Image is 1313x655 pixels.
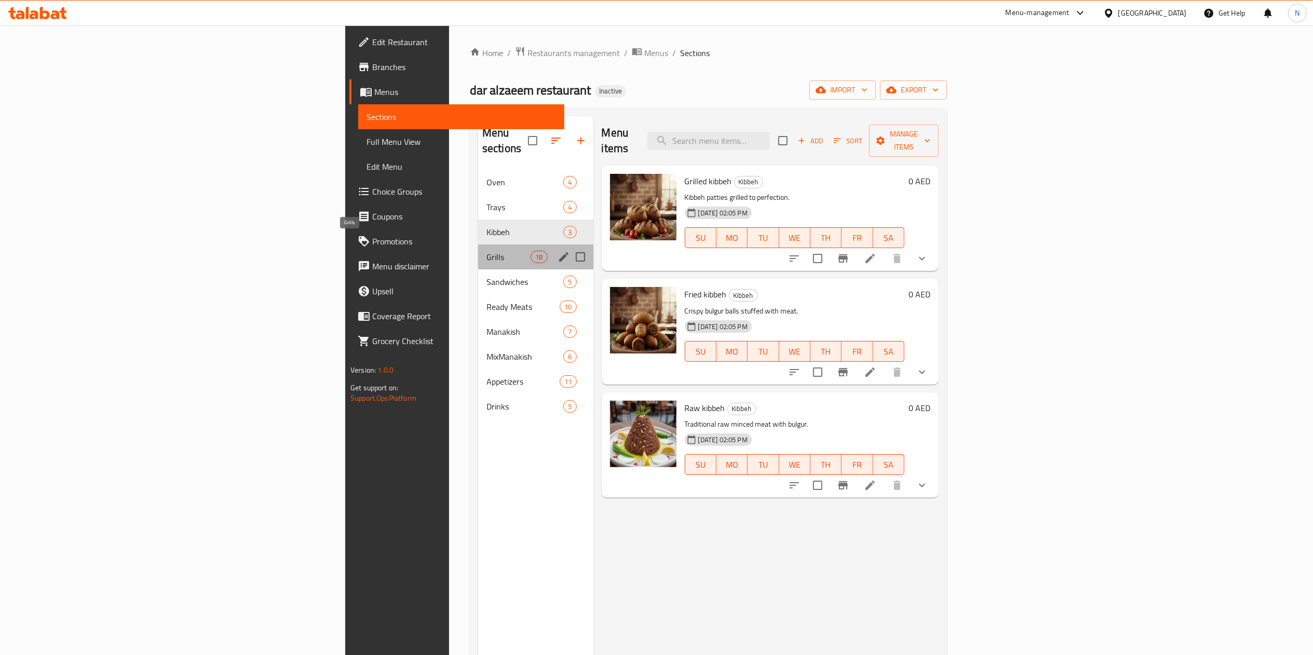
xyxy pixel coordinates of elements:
span: SA [877,230,900,245]
button: SA [873,454,904,475]
h2: Menu items [602,125,635,156]
span: Select section [772,130,794,152]
span: 18 [531,252,547,262]
span: Grills [486,251,531,263]
button: TH [810,454,842,475]
span: Edit Restaurant [372,36,556,48]
span: Sort sections [544,128,568,153]
span: Ready Meats [486,301,560,313]
button: FR [842,454,873,475]
button: WE [779,341,810,362]
button: TH [810,341,842,362]
div: Menu-management [1006,7,1070,19]
button: export [880,80,947,100]
span: MO [721,457,743,472]
span: Menus [374,86,556,98]
span: Trays [486,201,564,213]
span: SU [689,457,712,472]
span: Full Menu View [367,135,556,148]
span: WE [783,230,806,245]
span: Add [796,135,824,147]
span: Grilled kibbeh [685,173,732,189]
button: delete [885,473,910,498]
svg: Show Choices [916,479,928,492]
span: FR [846,344,869,359]
div: Manakish [486,325,564,338]
span: dar alzaeem restaurant [470,78,591,102]
div: Drinks5 [478,394,593,419]
div: items [531,251,547,263]
button: import [809,80,876,100]
span: MixManakish [486,350,564,363]
span: Promotions [372,235,556,248]
button: Add [794,133,827,149]
div: items [563,201,576,213]
span: N [1295,7,1300,19]
h6: 0 AED [909,401,930,415]
span: Sandwiches [486,276,564,288]
div: items [563,176,576,188]
button: show more [910,246,935,271]
img: Grilled kibbeh [610,174,676,240]
button: WE [779,454,810,475]
button: sort-choices [782,246,807,271]
button: SU [685,227,716,248]
span: Sort items [827,133,869,149]
span: Upsell [372,285,556,297]
span: export [888,84,939,97]
div: Trays4 [478,195,593,220]
button: FR [842,227,873,248]
div: Ready Meats10 [478,294,593,319]
button: FR [842,341,873,362]
a: Sections [358,104,564,129]
span: [DATE] 02:05 PM [694,322,752,332]
h6: 0 AED [909,287,930,302]
div: MixManakish6 [478,344,593,369]
span: 7 [564,327,576,337]
span: Fried kibbeh [685,286,727,302]
button: TU [748,454,779,475]
div: items [560,301,576,313]
span: Select to update [807,248,829,269]
span: WE [783,457,806,472]
span: 1.0.0 [377,363,394,377]
button: Branch-specific-item [831,473,856,498]
div: Appetizers11 [478,369,593,394]
button: Branch-specific-item [831,360,856,385]
span: Restaurants management [527,47,620,59]
div: items [563,276,576,288]
span: Appetizers [486,375,560,388]
p: Kibbeh patties grilled to perfection. [685,191,904,204]
p: Traditional raw minced meat with bulgur. [685,418,904,431]
span: 5 [564,402,576,412]
div: items [563,400,576,413]
a: Choice Groups [349,179,564,204]
button: WE [779,227,810,248]
span: SA [877,457,900,472]
a: Menus [349,79,564,104]
div: Kibbeh [734,176,763,188]
span: 10 [560,302,576,312]
div: items [563,226,576,238]
span: Get support on: [350,381,398,394]
span: Sections [367,111,556,123]
span: 11 [560,377,576,387]
span: Manage items [877,128,930,154]
img: Fried kibbeh [610,287,676,353]
div: [GEOGRAPHIC_DATA] [1118,7,1187,19]
div: items [563,350,576,363]
div: Kibbeh [729,289,758,302]
span: SA [877,344,900,359]
h6: 0 AED [909,174,930,188]
span: Kibbeh [728,403,756,415]
span: Select to update [807,474,829,496]
nav: breadcrumb [470,46,947,60]
svg: Show Choices [916,252,928,265]
button: delete [885,246,910,271]
button: TU [748,227,779,248]
span: Kibbeh [729,290,757,302]
nav: Menu sections [478,166,593,423]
